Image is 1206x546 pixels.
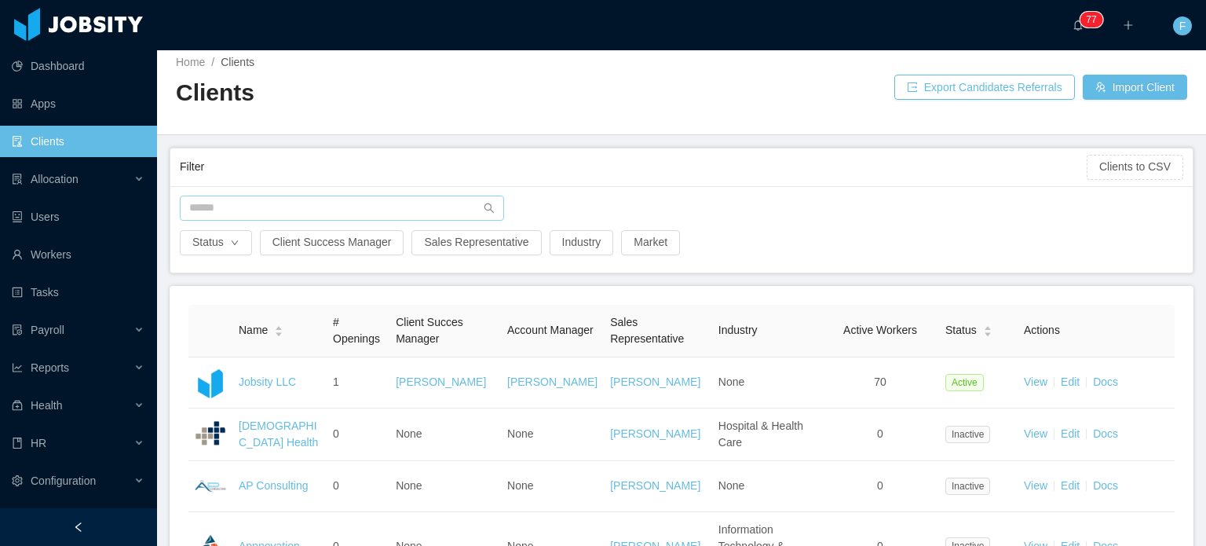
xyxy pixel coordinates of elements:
[1024,427,1047,440] a: View
[211,56,214,68] span: /
[1024,324,1060,336] span: Actions
[12,475,23,486] i: icon: setting
[396,427,422,440] span: None
[239,479,308,492] a: AP Consulting
[821,461,939,512] td: 0
[1061,427,1080,440] a: Edit
[610,479,700,492] a: [PERSON_NAME]
[894,75,1075,100] button: icon: exportExport Candidates Referrals
[260,230,404,255] button: Client Success Manager
[411,230,541,255] button: Sales Representative
[1087,155,1183,180] button: Clients to CSV
[718,479,744,492] span: None
[1086,12,1091,27] p: 7
[821,357,939,409] td: 70
[12,50,144,82] a: icon: pie-chartDashboard
[843,324,917,336] span: Active Workers
[484,203,495,214] i: icon: search
[176,77,682,109] h2: Clients
[195,367,226,398] img: dc41d540-fa30-11e7-b498-73b80f01daf1_657caab8ac997-400w.png
[12,438,23,449] i: icon: book
[12,126,144,157] a: icon: auditClients
[12,174,23,185] i: icon: solution
[1080,12,1102,27] sup: 77
[1083,75,1187,100] button: icon: usergroup-addImport Client
[239,376,296,388] a: Jobsity LLC
[718,376,744,388] span: None
[610,376,700,388] a: [PERSON_NAME]
[1073,20,1084,31] i: icon: bell
[507,324,594,336] span: Account Manager
[176,56,205,68] a: Home
[333,316,380,345] span: # Openings
[12,362,23,373] i: icon: line-chart
[621,230,680,255] button: Market
[275,324,283,329] i: icon: caret-up
[1123,20,1134,31] i: icon: plus
[275,330,283,335] i: icon: caret-down
[983,330,992,335] i: icon: caret-down
[1091,12,1097,27] p: 7
[1061,376,1080,388] a: Edit
[610,427,700,440] a: [PERSON_NAME]
[821,409,939,461] td: 0
[180,152,1087,181] div: Filter
[1024,376,1047,388] a: View
[396,479,422,492] span: None
[274,324,283,335] div: Sort
[983,324,992,329] i: icon: caret-up
[1024,479,1047,492] a: View
[718,420,803,449] span: Hospital & Health Care
[610,316,684,345] span: Sales Representative
[945,478,990,495] span: Inactive
[12,400,23,411] i: icon: medicine-box
[12,324,23,335] i: icon: file-protect
[507,427,533,440] span: None
[1093,376,1118,388] a: Docs
[945,374,984,391] span: Active
[221,56,254,68] span: Clients
[507,479,533,492] span: None
[983,324,992,335] div: Sort
[1179,16,1186,35] span: F
[1093,479,1118,492] a: Docs
[31,361,69,374] span: Reports
[239,420,318,449] a: [DEMOGRAPHIC_DATA] Health
[333,376,339,388] span: 1
[1093,427,1118,440] a: Docs
[396,376,486,388] a: [PERSON_NAME]
[507,376,598,388] a: [PERSON_NAME]
[12,88,144,119] a: icon: appstoreApps
[327,461,389,512] td: 0
[718,324,758,336] span: Industry
[396,316,463,345] span: Client Succes Manager
[31,173,79,185] span: Allocation
[31,324,64,336] span: Payroll
[31,437,46,449] span: HR
[195,419,226,450] img: 6a8e90c0-fa44-11e7-aaa7-9da49113f530_5a5d50e77f870-400w.png
[12,239,144,270] a: icon: userWorkers
[31,399,62,412] span: Health
[180,230,252,255] button: Statusicon: down
[31,475,96,487] span: Configuration
[550,230,614,255] button: Industry
[945,426,990,443] span: Inactive
[12,277,144,308] a: icon: profileTasks
[327,409,389,461] td: 0
[239,322,268,339] span: Name
[195,471,226,502] img: 6a95fc60-fa44-11e7-a61b-55864beb7c96_5a5d513336692-400w.png
[1061,479,1080,492] a: Edit
[12,201,144,233] a: icon: robotUsers
[945,322,977,339] span: Status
